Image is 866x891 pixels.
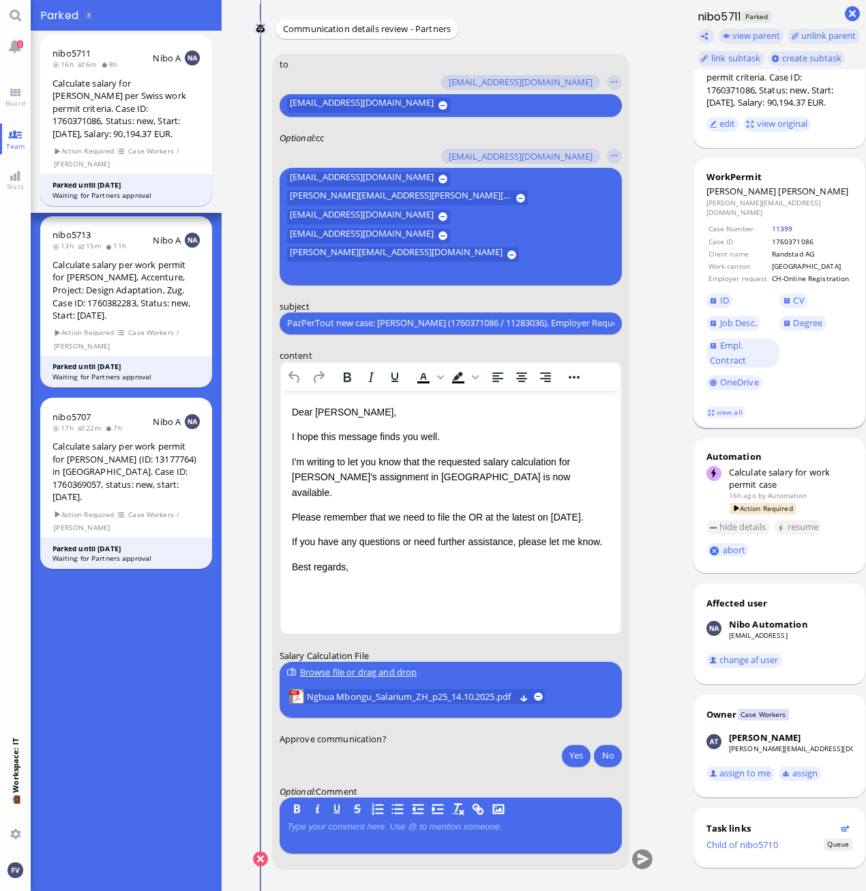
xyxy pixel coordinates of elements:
[53,411,91,423] a: nibo5707
[54,158,110,170] span: [PERSON_NAME]
[771,236,852,247] td: 1760371086
[176,145,180,157] span: /
[53,259,200,322] div: Calculate salary per work permit for [PERSON_NAME], Accenture, Project: Design Adaptation, Zug. C...
[771,248,852,259] td: Randstad AG
[706,375,763,390] a: OneDrive
[708,248,770,259] td: Client name
[287,209,450,224] button: [EMAIL_ADDRESS][DOMAIN_NAME]
[350,802,365,817] button: S
[54,509,115,521] span: Action Required
[53,440,200,503] div: Calculate salary per work permit for [PERSON_NAME] (ID: 13177764) in [GEOGRAPHIC_DATA]. Case ID: ...
[706,838,778,851] a: Child of nibo5710
[771,273,852,284] td: CH-Online Registration
[446,367,480,386] div: Background color Black
[17,40,23,48] span: 3
[706,621,721,636] img: Nibo Automation
[53,190,200,201] div: Waiting for Partners approval
[706,734,721,749] img: Anusha Thakur
[53,362,200,372] div: Parked until [DATE]
[306,689,514,704] span: Ngbua Mbongu_Salarium_ZH_p25_14.10.2025.pdf
[706,293,733,308] a: ID
[711,52,761,64] span: link subtask
[153,52,181,64] span: Nibo A
[287,247,519,262] button: [PERSON_NAME][EMAIL_ADDRESS][DOMAIN_NAME]
[78,59,101,69] span: 6m
[53,241,78,250] span: 13h
[719,29,784,44] button: view parent
[53,544,200,554] div: Parked until [DATE]
[706,708,737,720] div: Owner
[698,29,715,44] button: Copy ticket nibo5711 link to clipboard
[729,491,756,500] span: 16h ago
[411,367,445,386] div: Text color Black
[509,367,533,386] button: Align center
[772,224,793,233] a: 11399
[708,273,770,284] td: Employer request
[316,132,324,144] span: cc
[253,851,268,866] button: Cancel
[78,241,105,250] span: 15m
[774,520,822,535] button: resume
[288,689,544,704] lob-view: Ngbua Mbongu_Salarium_ZH_p25_14.10.2025.pdf
[153,234,181,246] span: Nibo A
[779,293,808,308] a: CV
[289,171,433,186] span: [EMAIL_ADDRESS][DOMAIN_NAME]
[279,732,386,744] span: Approve communication?
[279,132,313,144] span: Optional
[54,522,110,534] span: [PERSON_NAME]
[288,689,303,704] img: Ngbua Mbongu_Salarium_ZH_p25_14.10.2025.pdf
[279,785,315,798] em: :
[54,145,115,157] span: Action Required
[282,367,305,386] button: Undo
[289,98,433,113] span: [EMAIL_ADDRESS][DOMAIN_NAME]
[561,744,590,766] button: Yes
[698,51,764,66] task-group-action-menu: link subtask
[128,509,175,521] span: Case Workers
[708,223,770,234] td: Case Number
[449,77,593,88] span: [EMAIL_ADDRESS][DOMAIN_NAME]
[706,198,854,218] dd: [PERSON_NAME][EMAIL_ADDRESS][DOMAIN_NAME]
[289,802,304,817] button: B
[87,10,91,20] span: 3
[729,731,801,744] div: [PERSON_NAME]
[594,744,621,766] button: No
[53,553,200,564] div: Waiting for Partners approval
[287,228,450,243] button: [EMAIL_ADDRESS][DOMAIN_NAME]
[449,151,593,162] span: [EMAIL_ADDRESS][DOMAIN_NAME]
[768,491,807,500] span: automation@bluelakelegal.com
[128,145,175,157] span: Case Workers
[176,327,180,338] span: /
[562,367,585,386] button: Reveal or hide additional toolbar items
[153,415,181,428] span: Nibo A
[53,423,78,433] span: 17h
[706,338,780,368] a: Empl. Contract
[768,51,846,66] button: create subtask
[706,407,745,418] a: view all
[287,665,614,680] div: Browse file or drag and drop
[706,46,854,109] div: Calculate salary for [PERSON_NAME] per Swiss work permit criteria. Case ID: 1760371086, Status: n...
[778,185,848,197] span: [PERSON_NAME]
[289,247,502,262] span: [PERSON_NAME][EMAIL_ADDRESS][DOMAIN_NAME]
[306,367,329,386] button: Redo
[8,862,23,877] img: You
[520,692,528,701] button: Download Ngbua Mbongu_Salarium_ZH_p25_14.10.2025.pdf
[101,59,122,69] span: 8h
[693,9,741,25] h1: nibo5711
[779,766,822,781] button: assign
[289,228,433,243] span: [EMAIL_ADDRESS][DOMAIN_NAME]
[3,181,27,191] span: Stats
[742,11,771,23] span: Parked
[710,339,746,366] span: Empl. Contract
[383,367,406,386] button: Underline
[3,141,29,151] span: Team
[185,414,200,429] img: NA
[53,229,91,241] a: nibo5713
[128,327,175,338] span: Case Workers
[720,294,729,306] span: ID
[788,29,860,44] button: unlink parent
[729,618,808,630] div: Nibo Automation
